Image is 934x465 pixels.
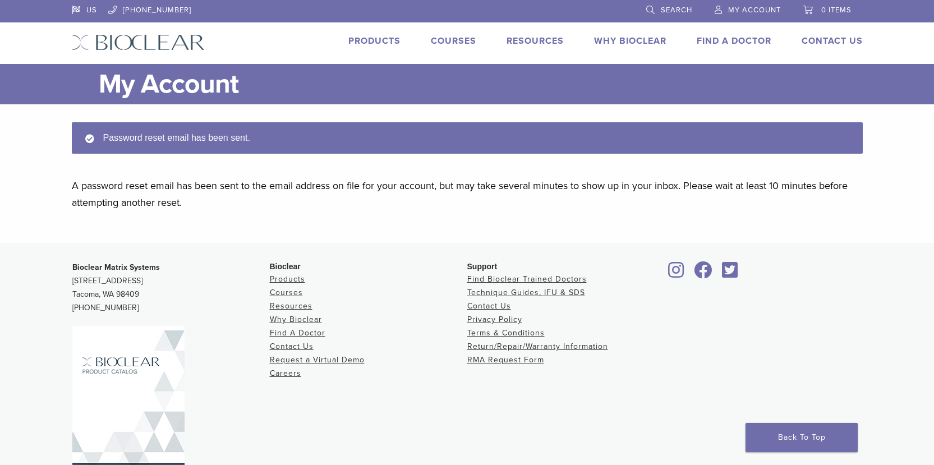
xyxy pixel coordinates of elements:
[431,35,476,47] a: Courses
[270,262,301,271] span: Bioclear
[728,6,781,15] span: My Account
[507,35,564,47] a: Resources
[72,122,863,154] div: Password reset email has been sent.
[719,268,742,279] a: Bioclear
[746,423,858,452] a: Back To Top
[467,355,544,365] a: RMA Request Form
[270,328,325,338] a: Find A Doctor
[99,64,863,104] h1: My Account
[665,268,688,279] a: Bioclear
[270,274,305,284] a: Products
[467,288,585,297] a: Technique Guides, IFU & SDS
[661,6,692,15] span: Search
[821,6,852,15] span: 0 items
[270,315,322,324] a: Why Bioclear
[697,35,771,47] a: Find A Doctor
[72,177,863,211] p: A password reset email has been sent to the email address on file for your account, but may take ...
[467,342,608,351] a: Return/Repair/Warranty Information
[467,274,587,284] a: Find Bioclear Trained Doctors
[270,301,312,311] a: Resources
[467,301,511,311] a: Contact Us
[270,288,303,297] a: Courses
[467,262,498,271] span: Support
[270,369,301,378] a: Careers
[72,263,160,272] strong: Bioclear Matrix Systems
[270,355,365,365] a: Request a Virtual Demo
[72,34,205,50] img: Bioclear
[72,261,270,315] p: [STREET_ADDRESS] Tacoma, WA 98409 [PHONE_NUMBER]
[467,328,545,338] a: Terms & Conditions
[348,35,401,47] a: Products
[691,268,716,279] a: Bioclear
[270,342,314,351] a: Contact Us
[594,35,666,47] a: Why Bioclear
[802,35,863,47] a: Contact Us
[467,315,522,324] a: Privacy Policy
